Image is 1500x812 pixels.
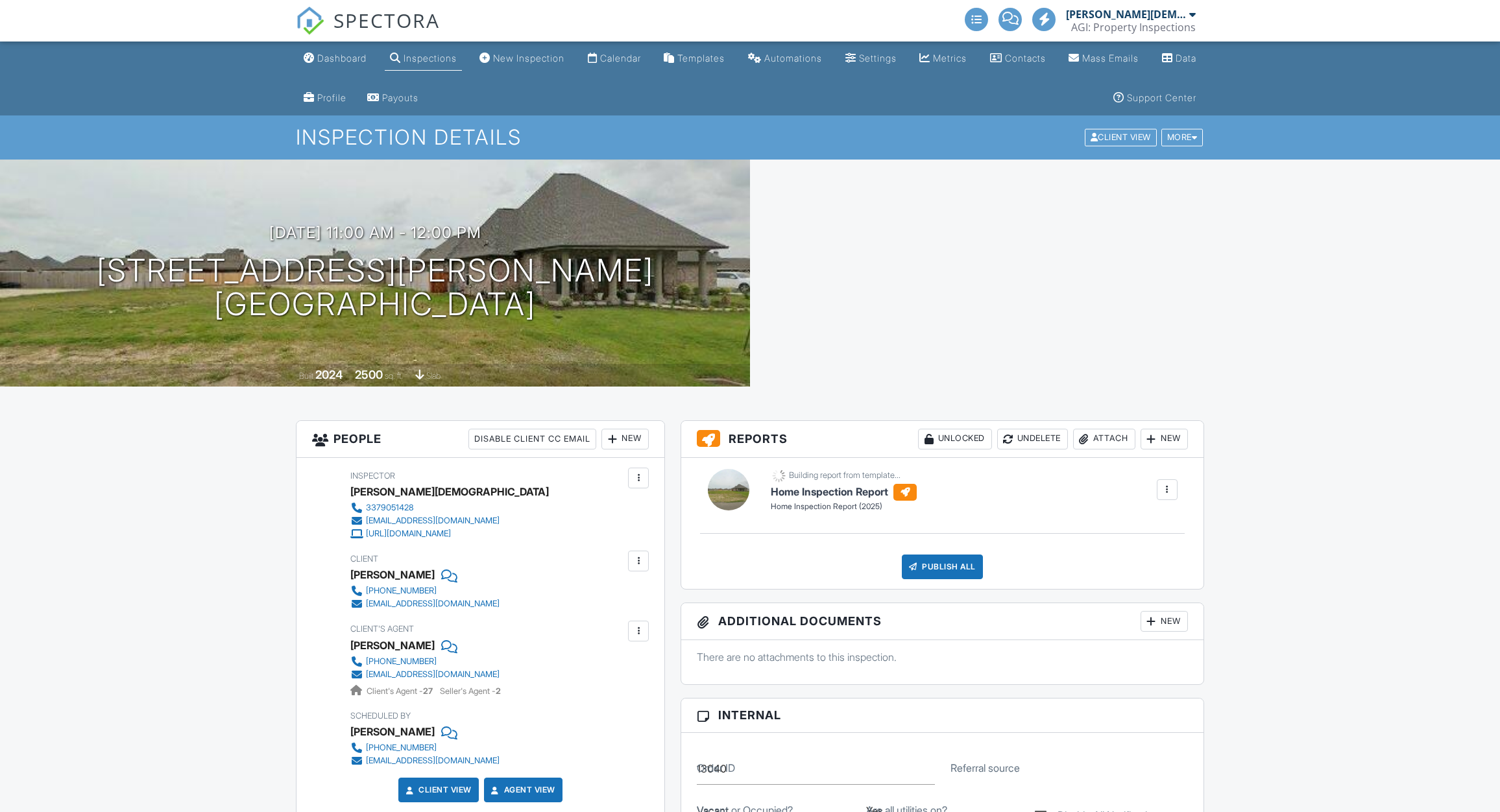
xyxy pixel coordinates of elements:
label: Referral source [950,761,1020,775]
a: [EMAIL_ADDRESS][DOMAIN_NAME] [350,597,500,610]
a: Mass Emails [1063,47,1144,71]
div: [PERSON_NAME] [350,565,435,584]
div: Contacts [1005,53,1046,64]
div: Mass Emails [1082,53,1139,64]
a: [EMAIL_ADDRESS][DOMAIN_NAME] [350,668,500,681]
a: [PERSON_NAME] [350,636,435,655]
span: Built [299,371,313,381]
a: Automations (Advanced) [743,47,827,71]
a: Payouts [362,86,424,110]
a: Dashboard [298,47,372,71]
strong: 27 [423,686,433,696]
a: [PHONE_NUMBER] [350,584,500,597]
img: loading-93afd81d04378562ca97960a6d0abf470c8f8241ccf6a1b4da771bf876922d1b.gif [771,468,787,484]
div: AGI: Property Inspections [1071,21,1196,34]
div: Client View [1085,129,1157,147]
div: Settings [859,53,897,64]
div: Building report from template... [789,470,901,481]
a: Contacts [985,47,1051,71]
div: Publish All [902,555,983,579]
h6: Home Inspection Report [771,484,917,501]
h3: Reports [681,421,1204,458]
div: Automations [764,53,822,64]
a: Templates [659,47,730,71]
h3: [DATE] 11:00 am - 12:00 pm [269,224,481,241]
span: Client's Agent - [367,686,435,696]
div: New [601,429,649,449]
p: There are no attachments to this inspection. [697,650,1188,664]
a: [PHONE_NUMBER] [350,741,500,754]
div: Disable Client CC Email [468,429,596,449]
a: Support Center [1108,86,1202,110]
div: More [1161,129,1204,147]
span: slab [426,371,441,381]
div: Templates [677,53,725,64]
div: Attach [1073,429,1135,449]
div: Data [1176,53,1196,64]
h1: Inspection Details [296,126,1204,149]
div: New Inspection [493,53,564,64]
div: Calendar [600,53,641,64]
a: Client View [1083,132,1160,141]
div: Inspections [404,53,457,64]
div: [PERSON_NAME] [350,722,435,741]
span: Scheduled By [350,711,411,721]
div: New [1141,611,1188,632]
div: [PERSON_NAME][DEMOGRAPHIC_DATA] [350,482,549,501]
a: 3379051428 [350,501,538,514]
a: SPECTORA [296,18,440,45]
div: Dashboard [317,53,367,64]
div: Metrics [933,53,967,64]
img: The Best Home Inspection Software - Spectora [296,6,324,35]
span: SPECTORA [333,6,440,34]
div: [PERSON_NAME][DEMOGRAPHIC_DATA] [1066,8,1186,21]
a: Company Profile [298,86,352,110]
div: 2024 [315,368,343,381]
a: Calendar [583,47,646,71]
span: Inspector [350,471,395,481]
h3: Internal [681,699,1204,732]
div: 2500 [355,368,383,381]
a: Agent View [489,783,555,796]
div: [URL][DOMAIN_NAME] [366,529,451,539]
div: Unlocked [918,429,992,449]
div: Profile [317,92,346,103]
span: Client's Agent [350,624,414,634]
a: [PHONE_NUMBER] [350,655,500,668]
div: [EMAIL_ADDRESS][DOMAIN_NAME] [366,669,500,680]
div: [EMAIL_ADDRESS][DOMAIN_NAME] [366,599,500,609]
div: Undelete [997,429,1068,449]
a: [URL][DOMAIN_NAME] [350,527,538,540]
div: Home Inspection Report (2025) [771,501,917,512]
span: Client [350,554,378,564]
a: Settings [840,47,902,71]
a: Inspections [385,47,462,71]
div: 3379051428 [366,503,414,513]
a: Metrics [914,47,972,71]
a: Data [1157,47,1202,71]
a: [EMAIL_ADDRESS][DOMAIN_NAME] [350,514,538,527]
a: Client View [403,783,472,796]
a: [EMAIL_ADDRESS][DOMAIN_NAME] [350,754,500,767]
div: [EMAIL_ADDRESS][DOMAIN_NAME] [366,756,500,766]
div: [EMAIL_ADDRESS][DOMAIN_NAME] [366,516,500,526]
strong: 2 [496,686,501,696]
span: Seller's Agent - [440,686,501,696]
h3: Additional Documents [681,603,1204,640]
div: [PHONE_NUMBER] [366,743,437,753]
div: Payouts [382,92,418,103]
div: Support Center [1127,92,1196,103]
div: New [1141,429,1188,449]
a: New Inspection [474,47,570,71]
div: [PHONE_NUMBER] [366,586,437,596]
div: [PHONE_NUMBER] [366,656,437,667]
h1: [STREET_ADDRESS][PERSON_NAME] [GEOGRAPHIC_DATA] [97,254,654,322]
label: Order ID [697,761,735,775]
h3: People [296,421,664,458]
span: sq. ft. [385,371,403,381]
